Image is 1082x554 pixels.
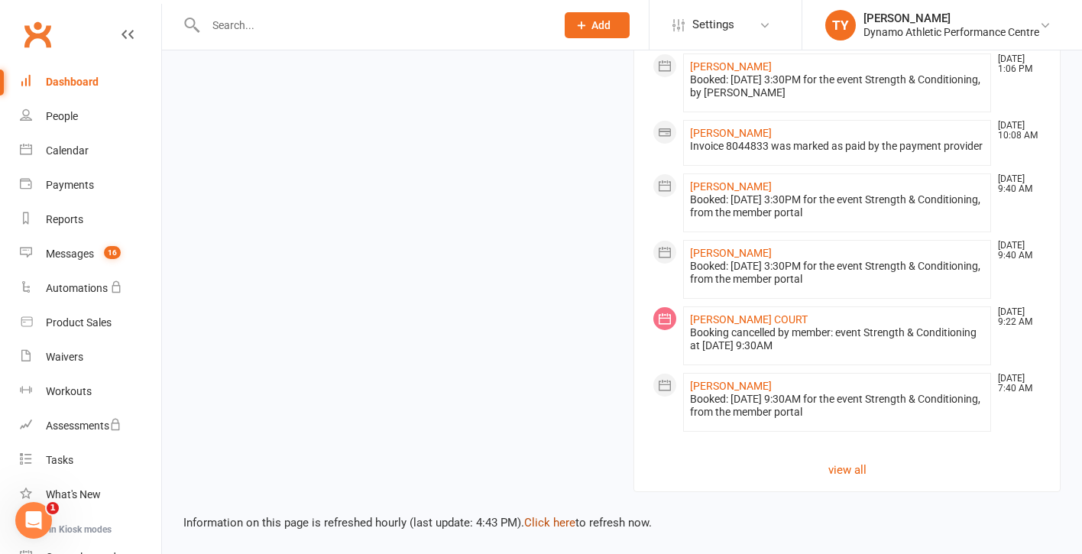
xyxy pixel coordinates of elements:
a: Reports [20,202,161,237]
a: [PERSON_NAME] COURT [690,313,808,326]
div: Booked: [DATE] 3:30PM for the event Strength & Conditioning, from the member portal [690,193,984,219]
div: Waivers [46,351,83,363]
div: Tasks [46,454,73,466]
div: Dynamo Athletic Performance Centre [863,25,1039,39]
a: Click here [524,516,575,530]
div: Payments [46,179,94,191]
button: Add [565,12,630,38]
a: Clubworx [18,15,57,53]
span: Settings [692,8,734,42]
time: [DATE] 9:22 AM [990,307,1041,327]
div: People [46,110,78,122]
a: Waivers [20,340,161,374]
div: Reports [46,213,83,225]
a: [PERSON_NAME] [690,127,772,139]
span: 16 [104,246,121,259]
a: Automations [20,271,161,306]
div: Information on this page is refreshed hourly (last update: 4:43 PM). to refresh now. [162,492,1082,532]
a: [PERSON_NAME] [690,380,772,392]
div: Booked: [DATE] 9:30AM for the event Strength & Conditioning, from the member portal [690,393,984,419]
time: [DATE] 1:06 PM [990,54,1041,74]
div: Assessments [46,420,121,432]
a: Assessments [20,409,161,443]
a: Payments [20,168,161,202]
a: Workouts [20,374,161,409]
div: [PERSON_NAME] [863,11,1039,25]
div: Calendar [46,144,89,157]
a: view all [653,461,1042,479]
a: Product Sales [20,306,161,340]
a: People [20,99,161,134]
div: Messages [46,248,94,260]
div: Product Sales [46,316,112,329]
div: Booked: [DATE] 3:30PM for the event Strength & Conditioning, by [PERSON_NAME] [690,73,984,99]
div: Workouts [46,385,92,397]
a: Messages 16 [20,237,161,271]
a: [PERSON_NAME] [690,247,772,259]
time: [DATE] 10:08 AM [990,121,1041,141]
span: 1 [47,502,59,514]
a: What's New [20,478,161,512]
div: Booking cancelled by member: event Strength & Conditioning at [DATE] 9:30AM [690,326,984,352]
input: Search... [201,15,545,36]
div: TY [825,10,856,40]
div: What's New [46,488,101,501]
a: [PERSON_NAME] [690,60,772,73]
a: Calendar [20,134,161,168]
span: Add [591,19,611,31]
div: Invoice 8044833 was marked as paid by the payment provider [690,140,984,153]
div: Dashboard [46,76,99,88]
iframe: Intercom live chat [15,502,52,539]
div: Automations [46,282,108,294]
time: [DATE] 9:40 AM [990,174,1041,194]
time: [DATE] 9:40 AM [990,241,1041,261]
a: [PERSON_NAME] [690,180,772,193]
div: Booked: [DATE] 3:30PM for the event Strength & Conditioning, from the member portal [690,260,984,286]
a: Dashboard [20,65,161,99]
a: Tasks [20,443,161,478]
time: [DATE] 7:40 AM [990,374,1041,394]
